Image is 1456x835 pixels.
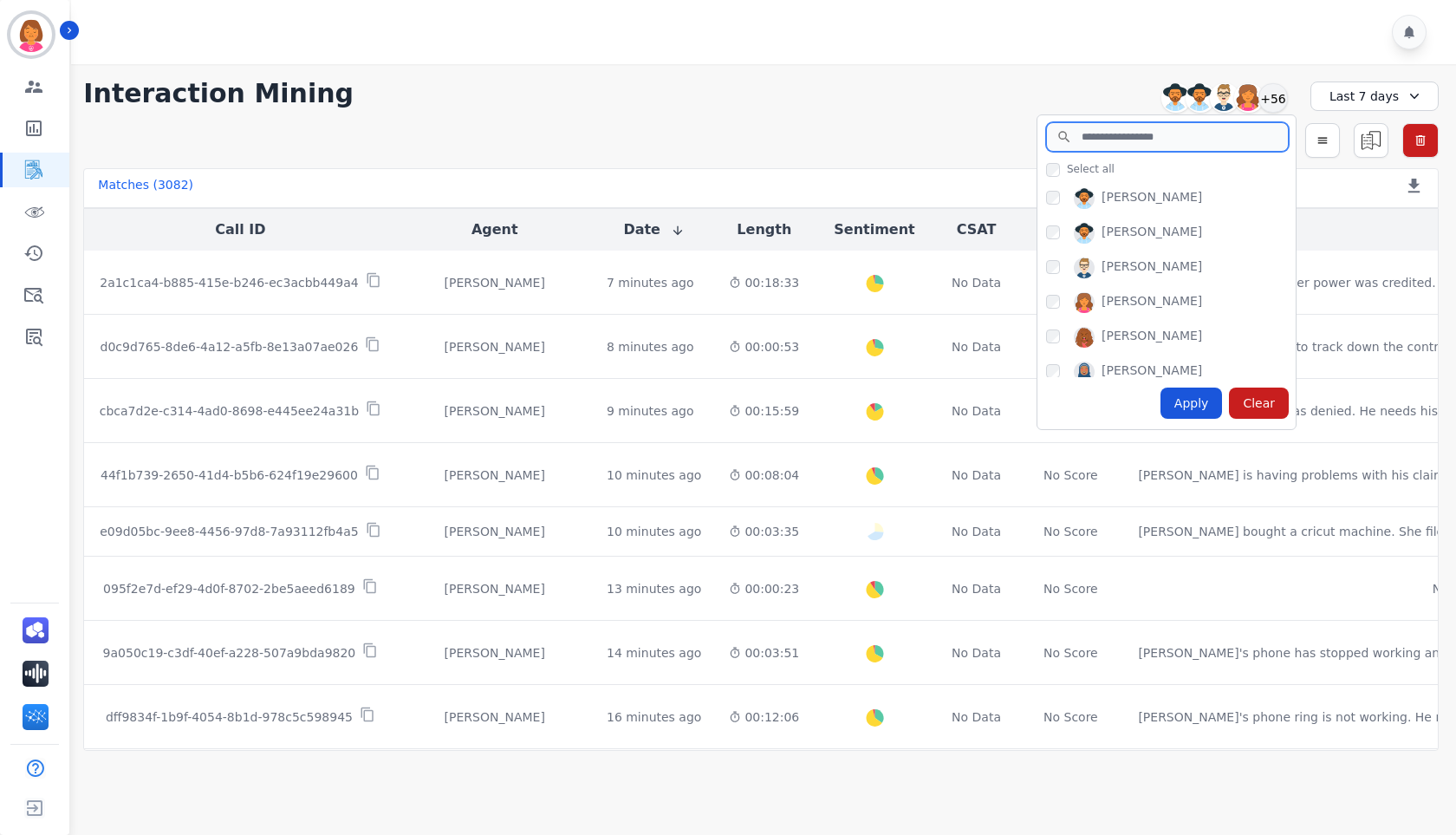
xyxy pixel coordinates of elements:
[729,338,799,356] div: 00:00:53
[1067,162,1115,176] span: Select all
[101,466,358,484] p: 44f1b739-2650-41d4-b5b6-624f19e29600
[950,523,1004,540] div: No Data
[100,274,358,291] p: 2a1c1ca4-b885-415e-b246-ec3acbb449a4
[1160,388,1223,419] div: Apply
[411,466,579,484] div: [PERSON_NAME]
[1310,82,1439,111] div: Last 7 days
[1043,644,1098,662] div: No Score
[1102,188,1202,209] div: [PERSON_NAME]
[1258,83,1288,113] div: +56
[950,338,1004,356] div: No Data
[607,466,701,484] div: 10 minutes ago
[607,523,701,540] div: 10 minutes ago
[103,644,356,662] p: 9a050c19-c3df-40ef-a228-507a9bda9820
[957,219,997,240] button: CSAT
[1102,327,1202,348] div: [PERSON_NAME]
[100,523,358,540] p: e09d05bc-9ee8-4456-97d8-7a93112fb4a5
[729,580,799,597] div: 00:00:23
[411,402,579,420] div: [PERSON_NAME]
[607,580,701,597] div: 13 minutes ago
[10,14,52,55] img: Bordered avatar
[737,219,791,240] button: Length
[98,176,193,200] div: Matches ( 3082 )
[101,338,359,356] p: d0c9d765-8de6-4a12-a5fb-8e13a07ae026
[1043,466,1098,484] div: No Score
[729,708,799,726] div: 00:12:06
[411,644,579,662] div: [PERSON_NAME]
[411,274,579,291] div: [PERSON_NAME]
[950,644,1004,662] div: No Data
[607,274,694,291] div: 7 minutes ago
[607,708,701,726] div: 16 minutes ago
[729,466,799,484] div: 00:08:04
[411,338,579,356] div: [PERSON_NAME]
[103,580,355,597] p: 095f2e7d-ef29-4d0f-8702-2be5aeed6189
[215,219,265,240] button: Call ID
[1102,362,1202,382] div: [PERSON_NAME]
[950,466,1004,484] div: No Data
[950,274,1004,291] div: No Data
[950,708,1004,726] div: No Data
[607,338,694,356] div: 8 minutes ago
[100,402,359,420] p: cbca7d2e-c314-4ad0-8698-e445ee24a31b
[623,219,685,240] button: Date
[1229,388,1289,419] div: Clear
[411,523,579,540] div: [PERSON_NAME]
[1043,580,1098,597] div: No Score
[729,644,799,662] div: 00:03:51
[607,644,701,662] div: 14 minutes ago
[729,523,799,540] div: 00:03:35
[950,402,1004,420] div: No Data
[1043,708,1098,726] div: No Score
[1043,523,1098,540] div: No Score
[1102,292,1202,313] div: [PERSON_NAME]
[950,580,1004,597] div: No Data
[729,402,799,420] div: 00:15:59
[411,708,579,726] div: [PERSON_NAME]
[729,274,799,291] div: 00:18:33
[834,219,914,240] button: Sentiment
[411,580,579,597] div: [PERSON_NAME]
[83,78,354,109] h1: Interaction Mining
[1102,258,1202,278] div: [PERSON_NAME]
[607,402,694,420] div: 9 minutes ago
[1102,223,1202,244] div: [PERSON_NAME]
[106,708,353,726] p: dff9834f-1b9f-4054-8b1d-978c5c598945
[471,219,518,240] button: Agent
